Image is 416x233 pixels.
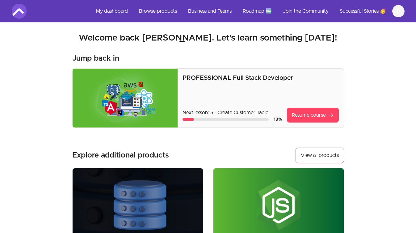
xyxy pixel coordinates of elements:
h2: Welcome back [PERSON_NAME]. Let's learn something [DATE]! [12,32,405,44]
a: Browse products [134,4,182,19]
a: View all products [296,148,344,163]
span: 13 % [274,117,282,122]
img: Product image for PROFESSIONAL Full Stack Developer [73,69,178,127]
a: My dashboard [91,4,133,19]
h3: Jump back in [72,54,119,63]
a: Join the Community [278,4,334,19]
h3: Explore additional products [72,150,169,160]
p: PROFESSIONAL Full Stack Developer [183,74,338,82]
a: Resume course [287,108,339,123]
button: D [392,5,405,17]
a: Business and Teams [183,4,237,19]
img: Amigoscode logo [12,4,27,19]
div: Course progress [183,118,268,121]
a: Roadmap 🆕 [238,4,277,19]
nav: Main [91,4,405,19]
p: Next lesson: 5 - Create Customer Table [183,109,282,116]
a: Successful Stories 🥳 [335,4,391,19]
